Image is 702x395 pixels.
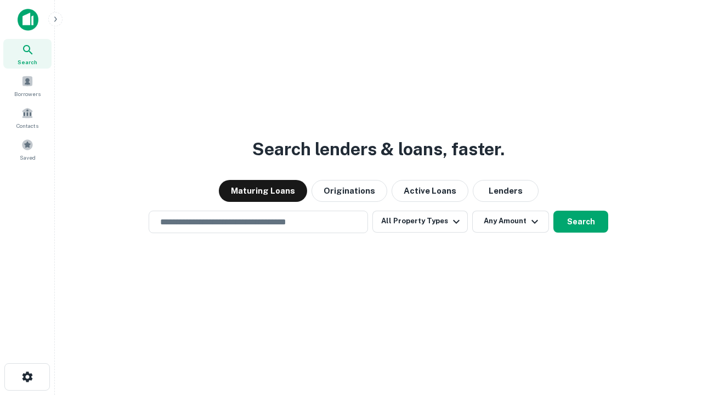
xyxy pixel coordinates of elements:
[472,211,549,233] button: Any Amount
[473,180,539,202] button: Lenders
[20,153,36,162] span: Saved
[252,136,505,162] h3: Search lenders & loans, faster.
[3,103,52,132] a: Contacts
[372,211,468,233] button: All Property Types
[392,180,468,202] button: Active Loans
[312,180,387,202] button: Originations
[219,180,307,202] button: Maturing Loans
[3,71,52,100] a: Borrowers
[553,211,608,233] button: Search
[14,89,41,98] span: Borrowers
[3,134,52,164] a: Saved
[18,9,38,31] img: capitalize-icon.png
[647,307,702,360] iframe: Chat Widget
[3,39,52,69] a: Search
[16,121,38,130] span: Contacts
[18,58,37,66] span: Search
